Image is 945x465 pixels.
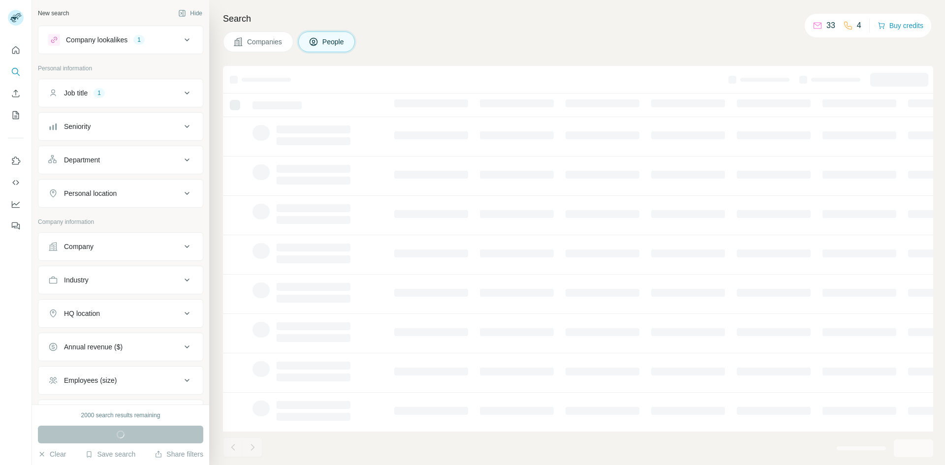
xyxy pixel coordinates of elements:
p: 4 [857,20,861,31]
button: Annual revenue ($) [38,335,203,359]
button: My lists [8,106,24,124]
div: Seniority [64,122,91,131]
div: HQ location [64,309,100,318]
h4: Search [223,12,933,26]
button: Department [38,148,203,172]
button: Clear [38,449,66,459]
div: New search [38,9,69,18]
div: Job title [64,88,88,98]
p: 33 [826,20,835,31]
div: Department [64,155,100,165]
button: Share filters [155,449,203,459]
button: Save search [85,449,135,459]
button: Use Surfe on LinkedIn [8,152,24,170]
div: 1 [133,35,145,44]
div: 2000 search results remaining [81,411,160,420]
span: People [322,37,345,47]
div: Personal location [64,188,117,198]
button: Enrich CSV [8,85,24,102]
button: HQ location [38,302,203,325]
p: Company information [38,217,203,226]
p: Personal information [38,64,203,73]
button: Technologies [38,402,203,426]
button: Use Surfe API [8,174,24,191]
button: Industry [38,268,203,292]
button: Company [38,235,203,258]
button: Job title1 [38,81,203,105]
div: Company [64,242,94,251]
div: Annual revenue ($) [64,342,123,352]
button: Employees (size) [38,369,203,392]
div: Company lookalikes [66,35,127,45]
button: Personal location [38,182,203,205]
div: Employees (size) [64,375,117,385]
button: Search [8,63,24,81]
button: Dashboard [8,195,24,213]
div: Industry [64,275,89,285]
button: Buy credits [878,19,923,32]
button: Feedback [8,217,24,235]
button: Quick start [8,41,24,59]
button: Seniority [38,115,203,138]
button: Company lookalikes1 [38,28,203,52]
div: 1 [94,89,105,97]
button: Hide [171,6,209,21]
span: Companies [247,37,283,47]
